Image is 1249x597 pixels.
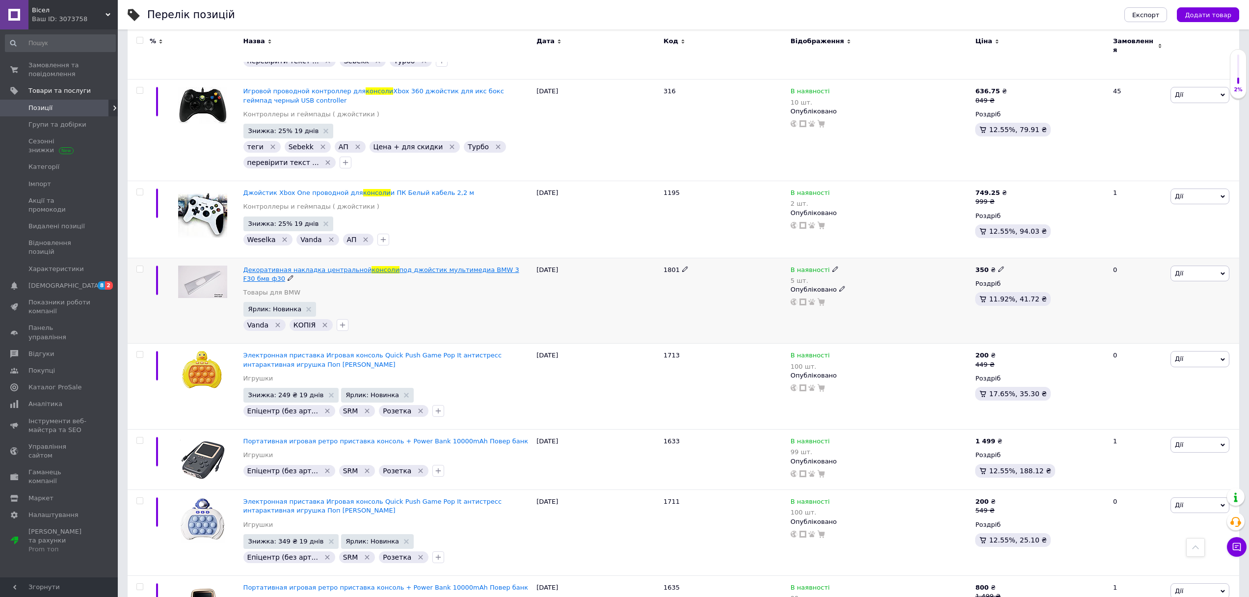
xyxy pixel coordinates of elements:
[534,344,661,430] div: [DATE]
[975,87,1000,95] b: 636.75
[363,467,371,475] svg: Видалити мітку
[323,407,331,415] svg: Видалити мітку
[791,99,830,106] div: 10 шт.
[248,306,302,312] span: Ярлик: Новинка
[536,37,555,46] span: Дата
[321,321,329,329] svg: Видалити мітку
[975,37,992,46] span: Ціна
[363,407,371,415] svg: Видалити мітку
[791,277,839,284] div: 5 шт.
[248,220,319,227] span: Знижка: 25% 19 днів
[791,457,971,466] div: Опубліковано
[791,517,971,526] div: Опубліковано
[534,80,661,181] div: [DATE]
[791,107,971,116] div: Опубліковано
[1107,344,1168,430] div: 0
[975,437,995,445] b: 1 499
[1230,86,1246,93] div: 2%
[989,536,1047,544] span: 12.55%, 25.10 ₴
[363,553,371,561] svg: Видалити мітку
[363,189,391,196] span: консоли
[300,236,321,244] span: Vanda
[243,87,504,104] span: Xbox 360 джойстик для икс бокс геймпад черный USB controller
[247,236,276,244] span: Weselka
[664,352,680,359] span: 1713
[319,143,327,151] svg: Видалити мітку
[1175,192,1183,200] span: Дії
[975,189,1007,197] div: ₴
[354,143,362,151] svg: Видалити мітку
[791,200,830,207] div: 2 шт.
[243,451,273,460] a: Игрушки
[975,197,1007,206] div: 999 ₴
[975,266,1004,274] div: ₴
[347,236,357,244] span: АП
[243,110,379,119] a: Контроллеры и геймпады ( джойстики )
[975,506,995,515] div: 549 ₴
[791,448,830,456] div: 99 шт.
[178,87,227,124] img: Игровой проводной контроллер для консоли Xbox 360 джойстик для икс бокс геймпад черный USB contro...
[975,451,1105,460] div: Роздріб
[975,189,1000,196] b: 749.25
[346,392,399,398] span: Ярлик: Новинка
[28,196,91,214] span: Акції та промокоди
[664,584,680,591] span: 1635
[383,553,411,561] span: Розетка
[989,390,1047,398] span: 17.65%, 35.30 ₴
[989,295,1047,303] span: 11.92%, 41.72 ₴
[791,352,830,362] span: В наявності
[664,437,680,445] span: 1633
[975,351,995,360] div: ₴
[448,143,456,151] svg: Видалити мітку
[791,87,830,98] span: В наявності
[247,321,268,329] span: Vanda
[269,143,277,151] svg: Видалити мітку
[664,498,680,505] span: 1711
[243,352,502,368] span: Электронная приставка Игровая консоль Quick Push Game Pop It антистресс интарактивная игрушка Поп...
[28,545,91,554] div: Prom топ
[1175,587,1183,595] span: Дії
[975,87,1007,96] div: ₴
[975,360,995,369] div: 449 ₴
[28,442,91,460] span: Управління сайтом
[28,468,91,486] span: Гаманець компанії
[975,498,988,505] b: 200
[248,392,324,398] span: Знижка: 249 ₴ 19 днів
[247,467,318,475] span: Епіцентр (без арт...
[28,137,91,155] span: Сезонні знижки
[791,509,830,516] div: 100 шт.
[975,110,1105,119] div: Роздріб
[28,527,91,554] span: [PERSON_NAME] та рахунки
[664,266,680,273] span: 1801
[243,288,300,297] a: Товары для BMW
[468,143,489,151] span: Турбо
[247,143,264,151] span: теги
[327,236,335,244] svg: Видалити мітку
[243,584,529,591] a: Портативная игровая ретро приставка консоль + Power Bank 10000mAh Повер банк
[281,236,289,244] svg: Видалити мітку
[791,371,971,380] div: Опубліковано
[1107,181,1168,258] div: 1
[534,181,661,258] div: [DATE]
[791,285,971,294] div: Опубліковано
[1175,91,1183,98] span: Дії
[178,437,227,482] img: Портативная игровая ретро приставка консоль + Power Bank 10000mAh Повер банк
[664,87,676,95] span: 316
[28,350,54,358] span: Відгуки
[147,10,235,20] div: Перелік позицій
[28,400,62,408] span: Аналітика
[247,159,319,166] span: перевірити текст ...
[28,104,53,112] span: Позиції
[975,266,988,273] b: 350
[243,266,372,273] span: Декоративная накладка центральной
[178,351,227,394] img: Электронная приставка Игровая консоль Quick Push Game Pop It антистресс интарактивная игрушка Поп И
[289,143,314,151] span: Sebekk
[243,37,265,46] span: Назва
[1175,501,1183,509] span: Дії
[28,222,85,231] span: Видалені позиції
[362,236,370,244] svg: Видалити мітку
[664,37,678,46] span: Код
[534,490,661,576] div: [DATE]
[243,374,273,383] a: Игрушки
